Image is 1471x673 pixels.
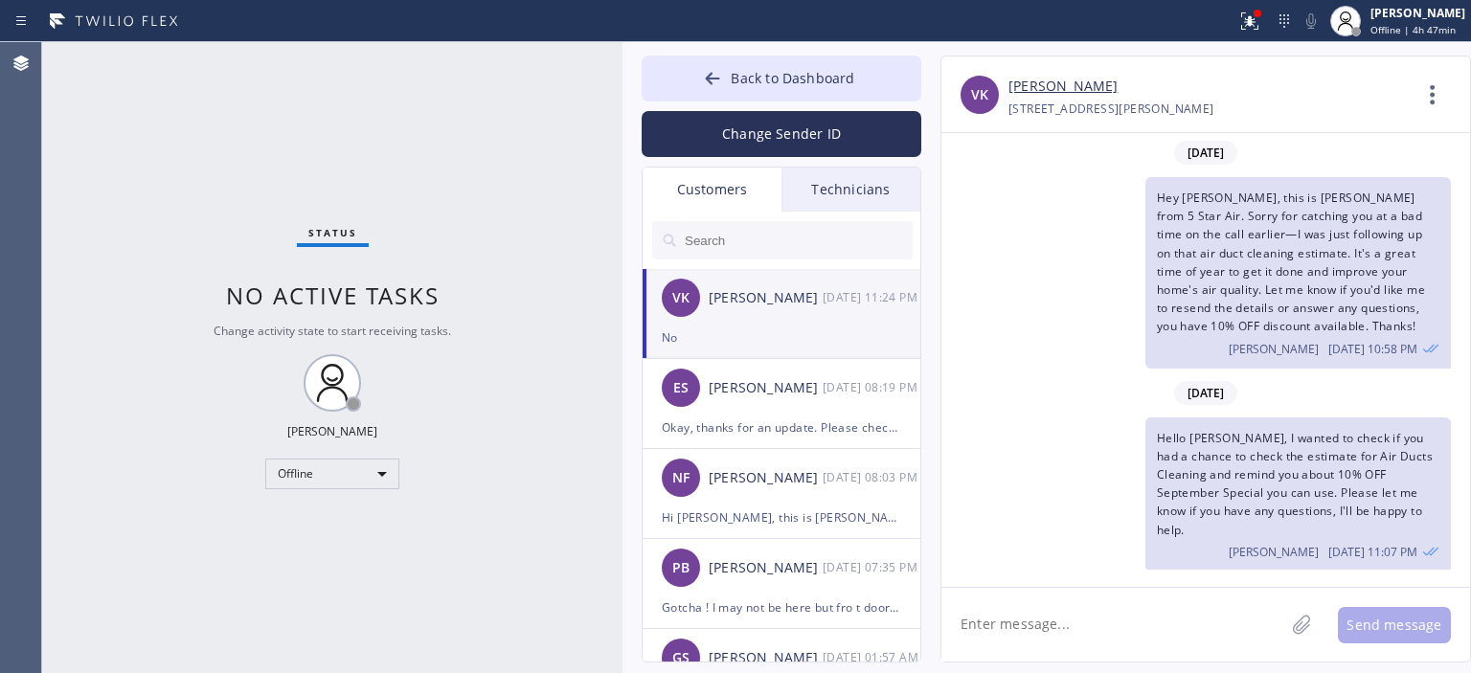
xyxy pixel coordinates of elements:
[709,287,823,309] div: [PERSON_NAME]
[823,556,922,578] div: 09/11/2025 9:35 AM
[683,221,913,259] input: Search
[823,466,922,488] div: 09/11/2025 9:03 AM
[731,69,854,87] span: Back to Dashboard
[1338,607,1451,643] button: Send message
[642,111,921,157] button: Change Sender ID
[1008,76,1118,98] a: [PERSON_NAME]
[662,596,901,618] div: Gotcha ! I may not be here but fro t door will be open and my housekeeper will be here !
[971,84,988,106] span: VK
[672,557,690,579] span: PB
[308,226,357,239] span: Status
[662,416,901,438] div: Okay, thanks for an update. Please check your email [EMAIL_ADDRESS][DOMAIN_NAME], we just sent th...
[265,459,399,489] div: Offline
[1145,417,1451,572] div: 09/12/2025 9:07 AM
[1229,341,1319,357] span: [PERSON_NAME]
[662,326,901,348] div: No
[781,168,920,212] div: Technicians
[662,506,901,528] div: Hi [PERSON_NAME], this is [PERSON_NAME] with 5 Star Air. I just wanted to follow up about your dr...
[1157,430,1433,538] span: Hello [PERSON_NAME], I wanted to check if you had a chance to check the estimate for Air Ducts Cl...
[214,323,451,339] span: Change activity state to start receiving tasks.
[1298,8,1324,34] button: Mute
[226,280,440,311] span: No active tasks
[709,557,823,579] div: [PERSON_NAME]
[1174,381,1237,405] span: [DATE]
[1145,177,1451,369] div: 09/08/2025 9:58 AM
[1008,98,1214,120] div: [STREET_ADDRESS][PERSON_NAME]
[823,376,922,398] div: 09/12/2025 9:19 AM
[287,423,377,439] div: [PERSON_NAME]
[673,377,689,399] span: ES
[823,286,922,308] div: 09/12/2025 9:24 AM
[709,377,823,399] div: [PERSON_NAME]
[1328,544,1417,560] span: [DATE] 11:07 PM
[672,647,690,669] span: GS
[672,467,690,489] span: NF
[672,287,690,309] span: VK
[823,646,922,668] div: 09/10/2025 9:57 AM
[1370,23,1456,36] span: Offline | 4h 47min
[1174,141,1237,165] span: [DATE]
[1328,341,1417,357] span: [DATE] 10:58 PM
[1157,190,1425,334] span: Hey [PERSON_NAME], this is [PERSON_NAME] from 5 Star Air. Sorry for catching you at a bad time on...
[1370,5,1465,21] div: [PERSON_NAME]
[643,168,781,212] div: Customers
[709,467,823,489] div: [PERSON_NAME]
[1229,544,1319,560] span: [PERSON_NAME]
[709,647,823,669] div: [PERSON_NAME]
[642,56,921,101] button: Back to Dashboard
